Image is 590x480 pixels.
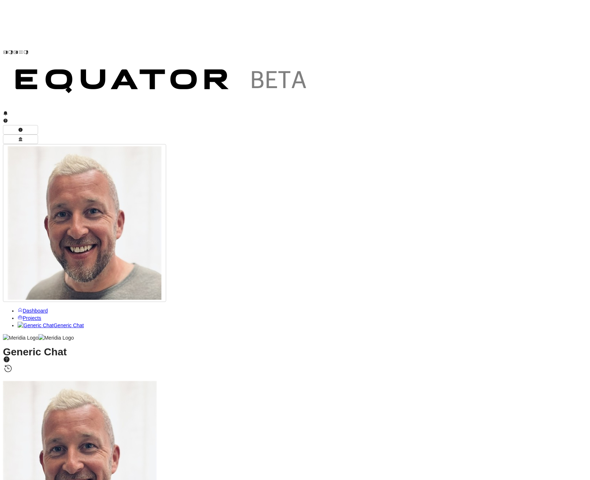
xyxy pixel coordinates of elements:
img: Meridia Logo [38,334,74,341]
a: Projects [18,315,41,321]
img: Customer Logo [3,57,321,109]
h1: Generic Chat [3,348,587,374]
img: Generic Chat [18,322,53,329]
a: Dashboard [18,308,48,314]
span: Projects [23,315,41,321]
img: Profile Icon [8,146,161,300]
a: Generic ChatGeneric Chat [18,322,84,328]
span: Dashboard [23,308,48,314]
img: Customer Logo [29,3,347,55]
span: Generic Chat [53,322,83,328]
img: Meridia Logo [3,334,38,341]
